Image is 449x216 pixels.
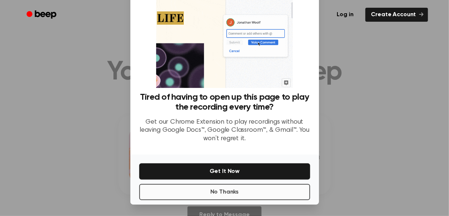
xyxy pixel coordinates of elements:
[365,8,428,22] a: Create Account
[139,163,310,180] button: Get It Now
[139,118,310,143] p: Get our Chrome Extension to play recordings without leaving Google Docs™, Google Classroom™, & Gm...
[21,8,63,22] a: Beep
[139,92,310,112] h3: Tired of having to open up this page to play the recording every time?
[330,6,361,23] a: Log in
[139,184,310,200] button: No Thanks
